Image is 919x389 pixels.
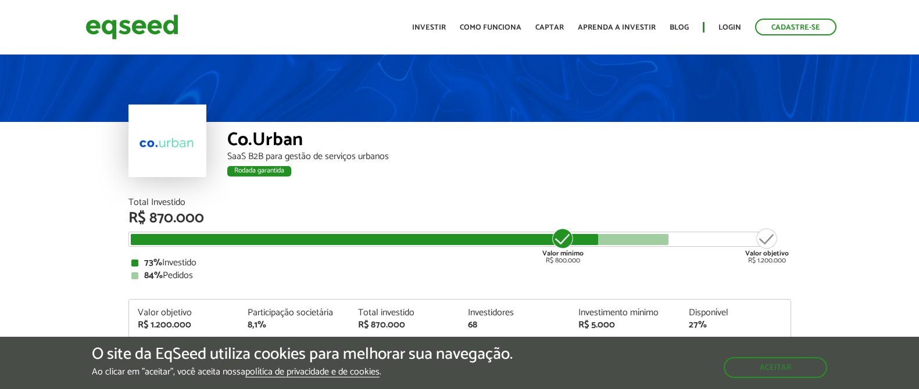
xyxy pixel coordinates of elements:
strong: Valor mínimo [542,248,584,259]
div: Rodada garantida [227,166,291,177]
a: política de privacidade e de cookies [245,368,380,377]
div: Disponível [689,308,782,318]
div: Investidores [468,308,561,318]
div: Investido [131,258,788,268]
div: Pedidos [131,271,788,280]
div: Valor objetivo [138,308,231,318]
strong: 84% [144,268,163,283]
a: Captar [535,24,564,31]
a: Como funciona [460,24,521,31]
div: R$ 5.000 [578,320,671,330]
div: SaaS B2B para gestão de serviços urbanos [227,152,791,161]
div: R$ 870.000 [358,320,451,330]
strong: 73% [144,255,162,271]
div: R$ 1.200.000 [138,320,231,330]
div: 68 [468,320,561,330]
div: Total investido [358,308,451,318]
strong: Valor objetivo [745,248,789,259]
p: Ao clicar em "aceitar", você aceita nossa . [92,366,513,377]
a: Aprenda a investir [578,24,656,31]
a: Investir [412,24,446,31]
div: Investimento mínimo [578,308,671,318]
a: Cadastre-se [755,19,836,35]
div: Co.Urban [227,131,791,152]
a: Blog [670,24,689,31]
div: Total Investido [128,198,791,207]
button: Aceitar [724,357,827,378]
div: 8,1% [248,320,341,330]
h5: O site da EqSeed utiliza cookies para melhorar sua navegação. [92,345,513,363]
div: R$ 870.000 [128,211,791,226]
img: EqSeed [85,12,178,42]
div: R$ 800.000 [541,227,585,264]
div: Participação societária [248,308,341,318]
div: 27% [689,320,782,330]
a: Login [718,24,741,31]
div: R$ 1.200.000 [745,227,789,264]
